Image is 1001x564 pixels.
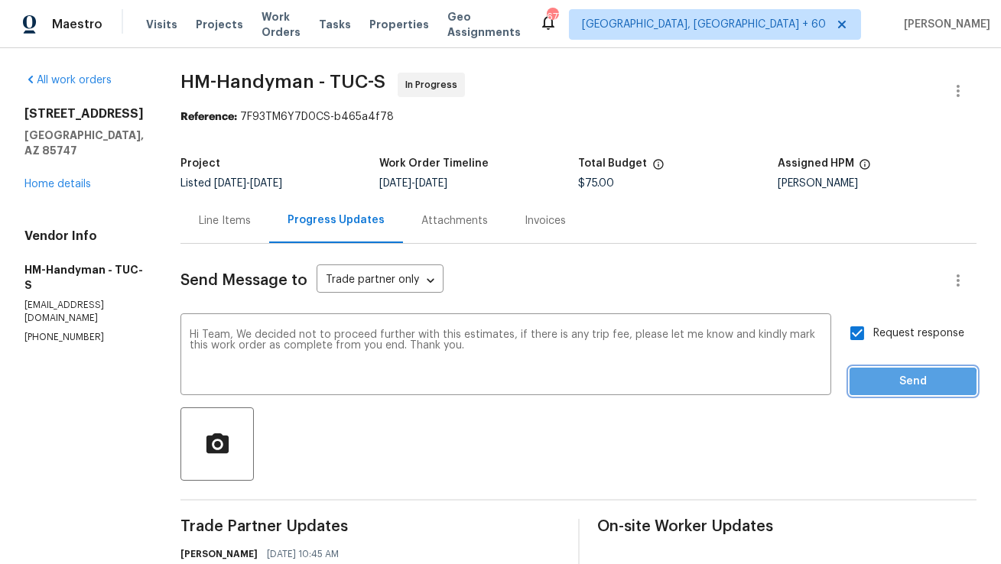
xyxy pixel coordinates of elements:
[850,368,977,396] button: Send
[24,106,144,122] h2: [STREET_ADDRESS]
[262,9,301,40] span: Work Orders
[180,519,560,534] span: Trade Partner Updates
[447,9,521,40] span: Geo Assignments
[405,77,463,92] span: In Progress
[579,178,615,189] span: $75.00
[196,17,243,32] span: Projects
[898,17,990,32] span: [PERSON_NAME]
[24,262,144,293] h5: HM-Handyman - TUC-S
[317,268,444,293] div: Trade partner only
[24,331,144,344] p: [PHONE_NUMBER]
[582,17,826,32] span: [GEOGRAPHIC_DATA], [GEOGRAPHIC_DATA] + 60
[52,17,102,32] span: Maestro
[379,178,411,189] span: [DATE]
[267,546,339,562] span: [DATE] 10:45 AM
[24,75,112,86] a: All work orders
[379,178,447,189] span: -
[778,178,977,189] div: [PERSON_NAME]
[873,326,964,342] span: Request response
[214,178,282,189] span: -
[180,112,237,122] b: Reference:
[180,178,282,189] span: Listed
[24,299,144,325] p: [EMAIL_ADDRESS][DOMAIN_NAME]
[421,213,488,229] div: Attachments
[379,158,489,169] h5: Work Order Timeline
[180,73,385,91] span: HM-Handyman - TUC-S
[190,329,822,383] textarea: Hi Team, We decided not to proceed further with this estimates, if there is any trip fee, please ...
[180,273,307,288] span: Send Message to
[180,158,220,169] h5: Project
[214,178,246,189] span: [DATE]
[859,158,871,178] span: The hpm assigned to this work order.
[369,17,429,32] span: Properties
[24,128,144,158] h5: [GEOGRAPHIC_DATA], AZ 85747
[598,519,977,534] span: On-site Worker Updates
[250,178,282,189] span: [DATE]
[547,9,557,24] div: 677
[319,19,351,30] span: Tasks
[525,213,566,229] div: Invoices
[288,212,385,228] div: Progress Updates
[24,179,91,190] a: Home details
[579,158,648,169] h5: Total Budget
[199,213,251,229] div: Line Items
[862,372,964,391] span: Send
[146,17,177,32] span: Visits
[415,178,447,189] span: [DATE]
[24,229,144,244] h4: Vendor Info
[778,158,854,169] h5: Assigned HPM
[180,109,977,125] div: 7F93TM6Y7D0CS-b465a4f78
[652,158,665,178] span: The total cost of line items that have been proposed by Opendoor. This sum includes line items th...
[180,546,258,562] h6: [PERSON_NAME]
